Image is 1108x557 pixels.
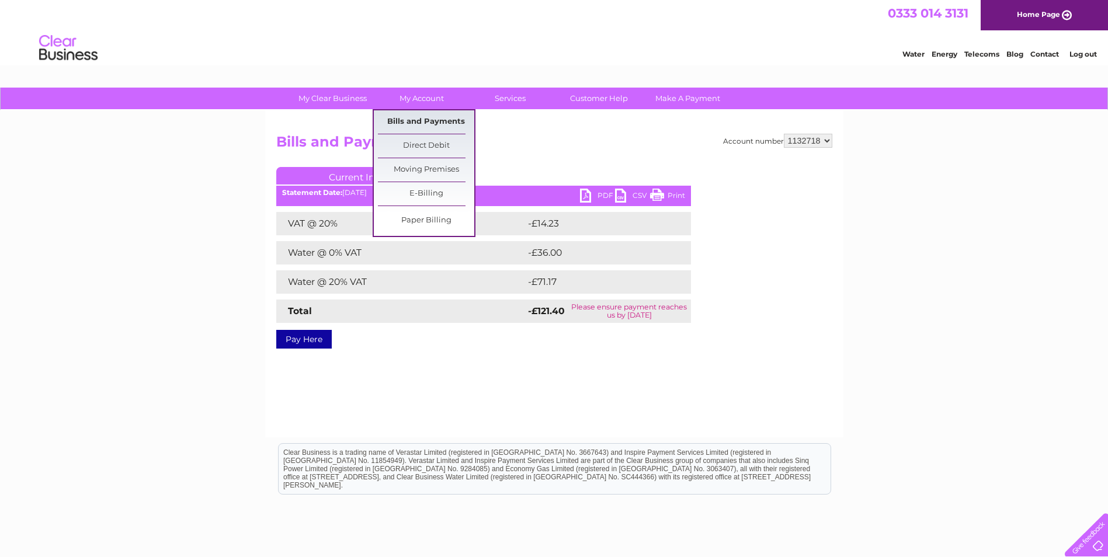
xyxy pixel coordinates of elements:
div: Clear Business is a trading name of Verastar Limited (registered in [GEOGRAPHIC_DATA] No. 3667643... [279,6,831,57]
a: Contact [1030,50,1059,58]
a: E-Billing [378,182,474,206]
a: Energy [932,50,957,58]
img: logo.png [39,30,98,66]
a: Direct Debit [378,134,474,158]
a: Services [462,88,558,109]
td: -£36.00 [525,241,670,264]
b: Statement Date: [282,188,342,197]
div: [DATE] [276,189,691,197]
a: Pay Here [276,330,332,349]
a: Make A Payment [640,88,736,109]
a: Moving Premises [378,158,474,182]
a: Print [650,189,685,206]
a: Water [902,50,925,58]
a: CSV [615,189,650,206]
a: Current Invoice [276,167,451,184]
a: Paper Billing [378,209,474,232]
td: Please ensure payment reaches us by [DATE] [568,300,690,323]
strong: -£121.40 [528,305,565,316]
h2: Bills and Payments [276,134,832,156]
a: PDF [580,189,615,206]
td: -£71.17 [525,270,667,294]
a: Blog [1006,50,1023,58]
a: Bills and Payments [378,110,474,134]
div: Account number [723,134,832,148]
td: VAT @ 20% [276,212,525,235]
td: Water @ 20% VAT [276,270,525,294]
a: My Clear Business [284,88,381,109]
td: Water @ 0% VAT [276,241,525,264]
a: Log out [1069,50,1097,58]
a: My Account [373,88,470,109]
a: 0333 014 3131 [888,6,968,20]
a: Customer Help [551,88,647,109]
strong: Total [288,305,312,316]
a: Telecoms [964,50,999,58]
td: -£14.23 [525,212,668,235]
